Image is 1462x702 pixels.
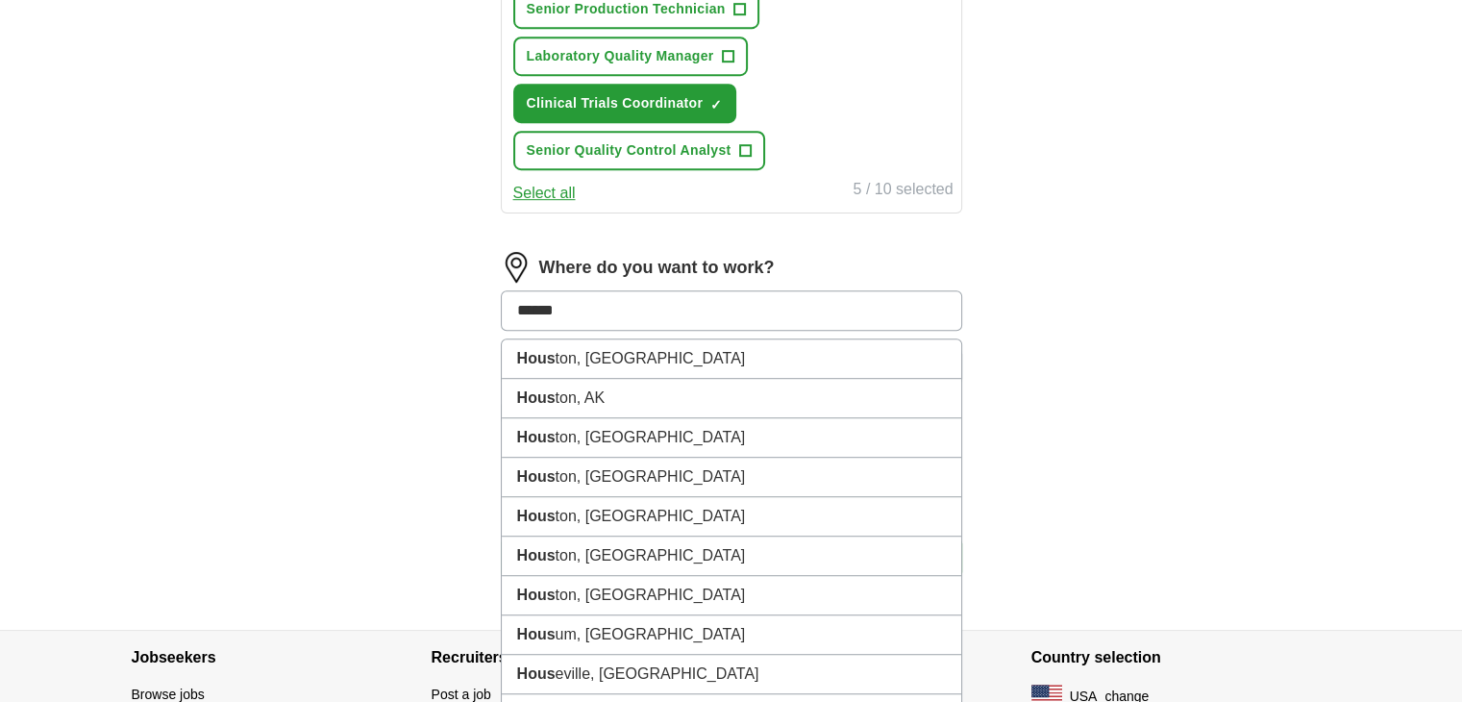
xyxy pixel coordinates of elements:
li: ton, [GEOGRAPHIC_DATA] [502,537,961,576]
span: Senior Quality Control Analyst [527,140,731,161]
div: 5 / 10 selected [853,178,953,205]
button: Senior Quality Control Analyst [513,131,765,170]
a: Browse jobs [132,687,205,702]
strong: Hous [517,389,556,406]
label: Where do you want to work? [539,255,775,281]
img: location.png [501,252,532,283]
li: ton, AK [502,379,961,418]
strong: Hous [517,429,556,445]
li: um, [GEOGRAPHIC_DATA] [502,615,961,655]
li: ton, [GEOGRAPHIC_DATA] [502,497,961,537]
span: ✓ [710,97,722,113]
li: ton, [GEOGRAPHIC_DATA] [502,458,961,497]
span: Laboratory Quality Manager [527,46,714,66]
button: Clinical Trials Coordinator✓ [513,84,737,123]
button: Select all [513,182,576,205]
strong: Hous [517,626,556,642]
strong: Hous [517,587,556,603]
h4: Country selection [1031,631,1331,685]
li: eville, [GEOGRAPHIC_DATA] [502,655,961,694]
button: Laboratory Quality Manager [513,37,748,76]
li: ton, [GEOGRAPHIC_DATA] [502,339,961,379]
strong: Hous [517,547,556,564]
strong: Hous [517,468,556,485]
strong: Hous [517,350,556,366]
strong: Hous [517,665,556,682]
li: ton, [GEOGRAPHIC_DATA] [502,576,961,615]
li: ton, [GEOGRAPHIC_DATA] [502,418,961,458]
span: Clinical Trials Coordinator [527,93,704,113]
a: Post a job [432,687,491,702]
strong: Hous [517,508,556,524]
